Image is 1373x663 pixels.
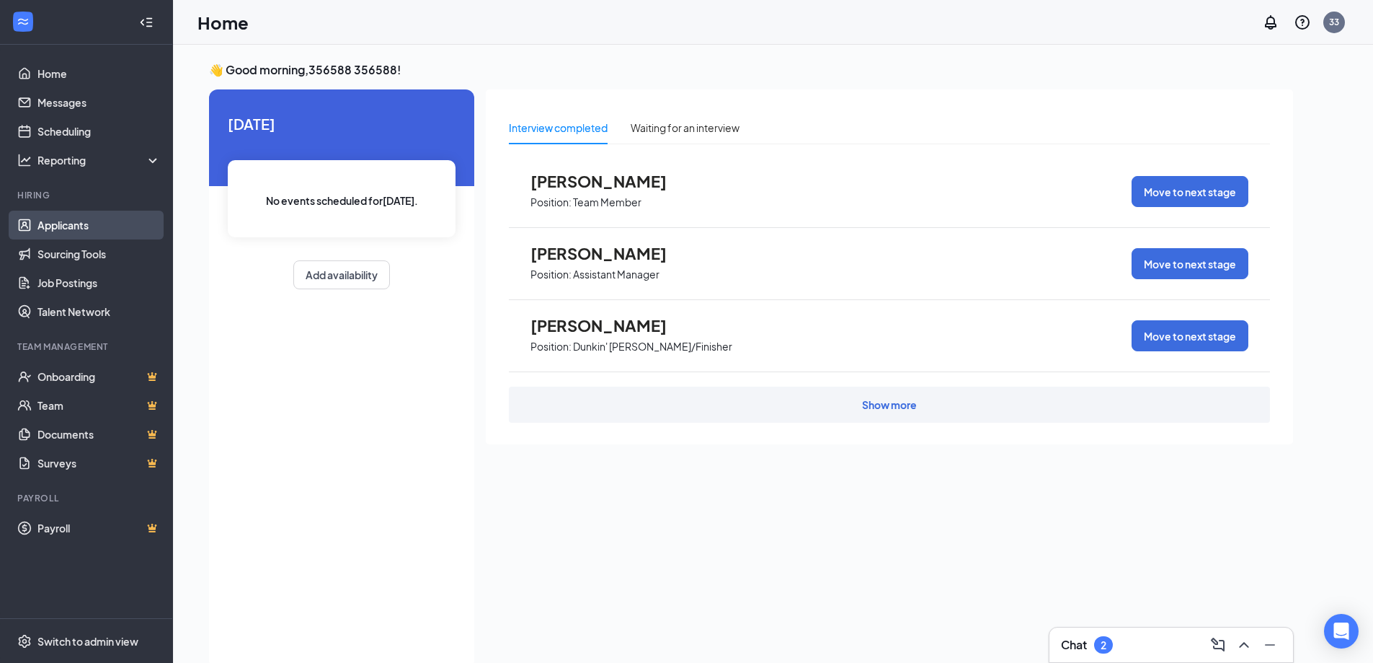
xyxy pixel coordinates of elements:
div: Reporting [37,153,161,167]
p: Position: [530,268,572,281]
button: Move to next stage [1132,248,1248,279]
button: ChevronUp [1232,633,1256,657]
h1: Home [197,10,249,35]
svg: QuestionInfo [1294,14,1311,31]
span: [PERSON_NAME] [530,172,689,190]
div: Show more [862,398,917,412]
svg: Collapse [139,15,154,30]
span: [PERSON_NAME] [530,316,689,335]
button: Minimize [1258,633,1281,657]
a: Talent Network [37,297,161,326]
svg: Settings [17,634,32,649]
svg: Minimize [1261,636,1279,654]
a: PayrollCrown [37,514,161,543]
div: Open Intercom Messenger [1324,614,1359,649]
button: Add availability [293,260,390,289]
div: Hiring [17,189,158,201]
div: Interview completed [509,120,608,136]
svg: ChevronUp [1235,636,1253,654]
button: Move to next stage [1132,176,1248,207]
button: Move to next stage [1132,320,1248,351]
button: ComposeMessage [1207,633,1230,657]
a: Job Postings [37,268,161,297]
p: Assistant Manager [573,268,659,281]
div: Waiting for an interview [631,120,739,136]
a: DocumentsCrown [37,420,161,449]
h3: Chat [1061,637,1087,653]
h3: 👋 Good morning, 356588 356588 ! [209,62,1293,78]
div: 33 [1329,16,1339,28]
p: Dunkin' [PERSON_NAME]/Finisher [573,340,732,354]
a: Scheduling [37,117,161,146]
svg: Notifications [1262,14,1279,31]
div: Payroll [17,492,158,504]
p: Team Member [573,196,641,209]
a: TeamCrown [37,391,161,420]
span: [PERSON_NAME] [530,244,689,263]
a: Home [37,59,161,88]
a: Sourcing Tools [37,240,161,268]
p: Position: [530,196,572,209]
svg: WorkstreamLogo [16,14,30,29]
a: Messages [37,88,161,117]
div: 2 [1101,639,1106,651]
a: OnboardingCrown [37,362,161,391]
a: SurveysCrown [37,449,161,478]
a: Applicants [37,211,161,240]
p: Position: [530,340,572,354]
svg: ComposeMessage [1209,636,1227,654]
div: Team Management [17,341,158,353]
span: No events scheduled for [DATE] . [266,193,418,208]
svg: Analysis [17,153,32,167]
div: Switch to admin view [37,634,138,649]
span: [DATE] [228,113,456,135]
